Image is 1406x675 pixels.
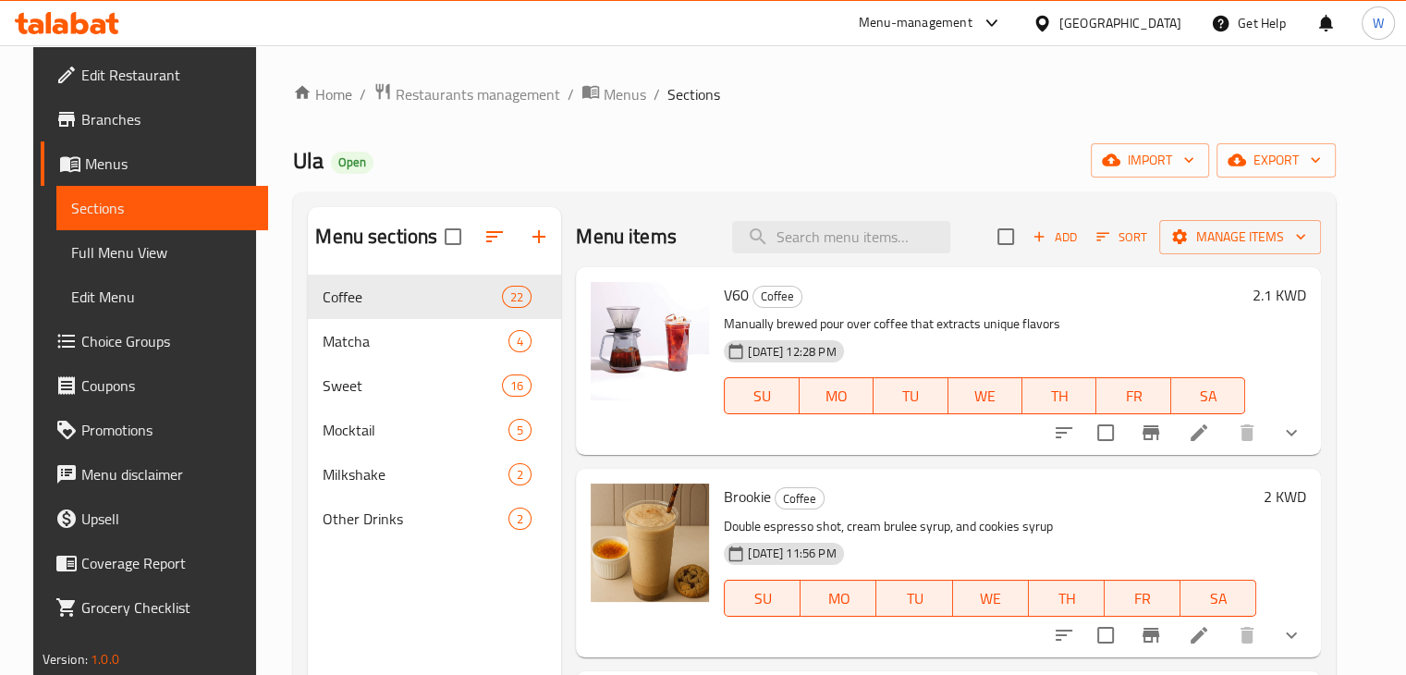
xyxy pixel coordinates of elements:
[1225,613,1269,657] button: delete
[517,215,561,259] button: Add section
[509,466,531,484] span: 2
[308,497,561,541] div: Other Drinks2
[884,585,945,612] span: TU
[874,377,948,414] button: TU
[953,580,1029,617] button: WE
[41,363,268,408] a: Coupons
[396,83,560,105] span: Restaurants management
[502,286,532,308] div: items
[41,497,268,541] a: Upsell
[1096,377,1170,414] button: FR
[81,419,253,441] span: Promotions
[986,217,1025,256] span: Select section
[724,515,1256,538] p: Double espresso shot, cream brulee syrup, and cookies syrup
[360,83,366,105] li: /
[1373,13,1384,33] span: W
[1188,422,1210,444] a: Edit menu item
[331,154,373,170] span: Open
[81,374,253,397] span: Coupons
[81,508,253,530] span: Upsell
[732,585,793,612] span: SU
[1216,143,1336,178] button: export
[753,286,801,307] span: Coffee
[91,647,119,671] span: 1.0.0
[591,484,709,602] img: Brookie
[1086,616,1125,655] span: Select to update
[591,282,709,400] img: V60
[308,319,561,363] div: Matcha4
[1042,613,1086,657] button: sort-choices
[724,377,799,414] button: SU
[752,286,802,308] div: Coffee
[724,483,771,510] span: Brookie
[775,487,825,509] div: Coffee
[1225,411,1269,455] button: delete
[293,140,324,181] span: Ula
[1264,484,1306,509] h6: 2 KWD
[331,152,373,174] div: Open
[323,463,508,485] div: Milkshake
[41,541,268,585] a: Coverage Report
[1091,143,1209,178] button: import
[508,419,532,441] div: items
[41,97,268,141] a: Branches
[876,580,952,617] button: TU
[503,377,531,395] span: 16
[654,83,660,105] li: /
[948,377,1022,414] button: WE
[308,363,561,408] div: Sweet16
[56,230,268,275] a: Full Menu View
[1179,383,1238,410] span: SA
[323,419,508,441] span: Mocktail
[800,377,874,414] button: MO
[323,374,502,397] span: Sweet
[732,221,950,253] input: search
[56,275,268,319] a: Edit Menu
[724,281,749,309] span: V60
[667,83,720,105] span: Sections
[1188,585,1249,612] span: SA
[434,217,472,256] span: Select all sections
[1280,624,1302,646] svg: Show Choices
[323,508,508,530] div: Other Drinks
[581,82,646,106] a: Menus
[508,508,532,530] div: items
[1188,624,1210,646] a: Edit menu item
[732,383,791,410] span: SU
[1106,149,1194,172] span: import
[1269,411,1314,455] button: show more
[740,545,843,562] span: [DATE] 11:56 PM
[724,580,801,617] button: SU
[373,82,560,106] a: Restaurants management
[1280,422,1302,444] svg: Show Choices
[1180,580,1256,617] button: SA
[881,383,940,410] span: TU
[71,241,253,264] span: Full Menu View
[1171,377,1245,414] button: SA
[41,53,268,97] a: Edit Restaurant
[808,585,869,612] span: MO
[293,82,1336,106] nav: breadcrumb
[308,275,561,319] div: Coffee22
[41,141,268,186] a: Menus
[1269,613,1314,657] button: show more
[41,408,268,452] a: Promotions
[85,153,253,175] span: Menus
[308,408,561,452] div: Mocktail5
[323,286,502,308] span: Coffee
[1036,585,1097,612] span: TH
[1029,580,1105,617] button: TH
[1030,227,1080,248] span: Add
[1022,377,1096,414] button: TH
[1129,411,1173,455] button: Branch-specific-item
[1059,13,1181,33] div: [GEOGRAPHIC_DATA]
[568,83,574,105] li: /
[1042,411,1086,455] button: sort-choices
[81,330,253,352] span: Choice Groups
[1105,580,1180,617] button: FR
[1086,413,1125,452] span: Select to update
[1159,220,1321,254] button: Manage items
[576,223,677,251] h2: Menu items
